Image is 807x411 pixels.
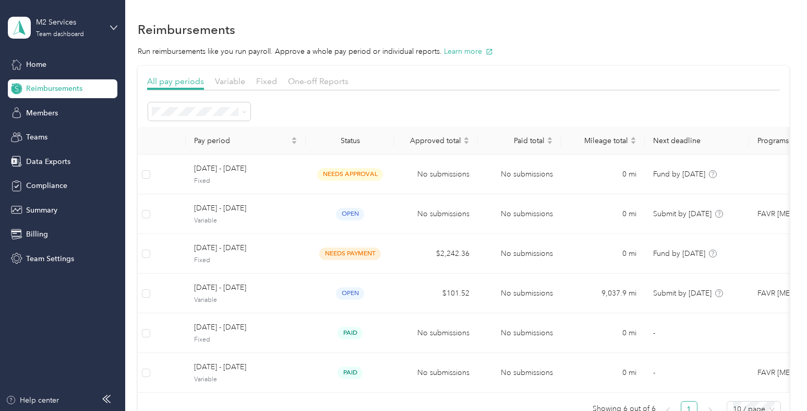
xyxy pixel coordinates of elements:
[36,31,84,38] div: Team dashboard
[403,136,461,145] span: Approved total
[394,155,478,194] td: No submissions
[463,135,469,142] span: caret-up
[194,335,297,345] span: Fixed
[26,253,74,264] span: Team Settings
[561,274,645,313] td: 9,037.9 mi
[215,76,245,86] span: Variable
[645,313,749,353] td: -
[194,322,297,333] span: [DATE] - [DATE]
[336,208,364,220] span: open
[444,46,493,57] button: Learn more
[36,17,101,28] div: M2 Services
[26,180,67,191] span: Compliance
[394,234,478,274] td: $2,242.36
[291,135,297,142] span: caret-up
[26,156,70,167] span: Data Exports
[194,296,297,305] span: Variable
[547,139,553,146] span: caret-down
[653,328,655,337] span: -
[561,155,645,194] td: 0 mi
[186,127,306,155] th: Pay period
[478,127,561,155] th: Paid total
[653,289,712,298] span: Submit by [DATE]
[478,353,561,393] td: No submissions
[194,375,297,384] span: Variable
[26,108,58,119] span: Members
[6,395,59,406] button: Help center
[194,216,297,226] span: Variable
[338,327,363,339] span: paid
[394,127,478,155] th: Approved total
[256,76,277,86] span: Fixed
[463,139,469,146] span: caret-down
[147,76,204,86] span: All pay periods
[194,361,297,373] span: [DATE] - [DATE]
[138,46,789,57] p: Run reimbursements like you run payroll. Approve a whole pay period or individual reports.
[570,136,628,145] span: Mileage total
[336,287,364,299] span: open
[561,353,645,393] td: 0 mi
[194,163,297,174] span: [DATE] - [DATE]
[630,139,636,146] span: caret-down
[194,256,297,265] span: Fixed
[653,249,705,258] span: Fund by [DATE]
[194,136,289,145] span: Pay period
[630,135,636,142] span: caret-up
[653,368,655,377] span: -
[338,367,363,379] span: paid
[478,155,561,194] td: No submissions
[653,209,712,218] span: Submit by [DATE]
[319,248,381,260] span: needs payment
[194,242,297,254] span: [DATE] - [DATE]
[394,274,478,313] td: $101.52
[394,194,478,234] td: No submissions
[561,234,645,274] td: 0 mi
[561,127,645,155] th: Mileage total
[26,132,47,143] span: Teams
[561,313,645,353] td: 0 mi
[486,136,545,145] span: Paid total
[194,203,297,214] span: [DATE] - [DATE]
[288,76,348,86] span: One-off Reports
[26,229,48,240] span: Billing
[653,170,705,179] span: Fund by [DATE]
[138,24,235,35] h1: Reimbursements
[394,353,478,393] td: No submissions
[478,234,561,274] td: No submissions
[547,135,553,142] span: caret-up
[478,274,561,313] td: No submissions
[561,194,645,234] td: 0 mi
[478,313,561,353] td: No submissions
[194,282,297,293] span: [DATE] - [DATE]
[645,353,749,393] td: -
[26,59,46,70] span: Home
[749,353,807,411] iframe: Everlance-gr Chat Button Frame
[26,83,82,94] span: Reimbursements
[194,177,297,186] span: Fixed
[478,194,561,234] td: No submissions
[314,136,386,145] div: Status
[394,313,478,353] td: No submissions
[645,127,749,155] th: Next deadline
[317,168,383,180] span: needs approval
[291,139,297,146] span: caret-down
[26,205,57,216] span: Summary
